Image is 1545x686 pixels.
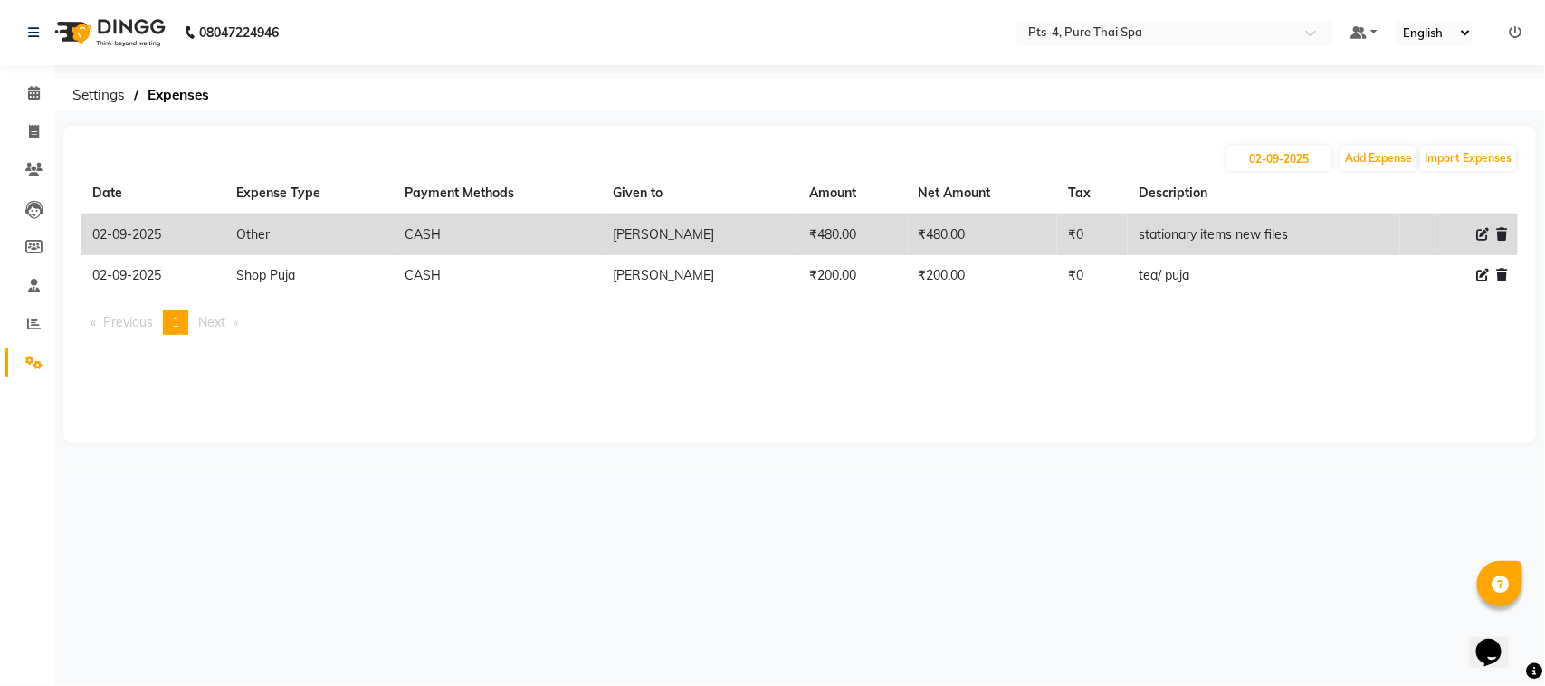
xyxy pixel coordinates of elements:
td: 02-09-2025 [81,255,225,296]
td: tea/ puja [1128,255,1400,296]
td: ₹480.00 [798,214,908,256]
span: Settings [63,79,134,111]
td: ₹0 [1057,214,1128,256]
th: Amount [798,173,908,214]
td: CASH [394,255,603,296]
td: Shop Puja [225,255,394,296]
b: 08047224946 [199,7,279,58]
td: Other [225,214,394,256]
th: Net Amount [908,173,1057,214]
nav: Pagination [81,310,1518,335]
td: ₹0 [1057,255,1128,296]
iframe: chat widget [1469,614,1527,668]
td: ₹200.00 [798,255,908,296]
th: Expense Type [225,173,394,214]
span: 1 [172,314,179,330]
td: ₹200.00 [908,255,1057,296]
td: 02-09-2025 [81,214,225,256]
th: Payment Methods [394,173,603,214]
span: Expenses [138,79,218,111]
span: Next [198,314,225,330]
img: logo [46,7,170,58]
span: Previous [103,314,153,330]
button: Import Expenses [1420,146,1516,171]
input: PLACEHOLDER.DATE [1227,146,1331,171]
th: Tax [1057,173,1128,214]
td: CASH [394,214,603,256]
td: stationary items new files [1128,214,1400,256]
td: [PERSON_NAME] [603,214,798,256]
th: Date [81,173,225,214]
td: ₹480.00 [908,214,1057,256]
td: [PERSON_NAME] [603,255,798,296]
th: Description [1128,173,1400,214]
button: Add Expense [1340,146,1416,171]
th: Given to [603,173,798,214]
